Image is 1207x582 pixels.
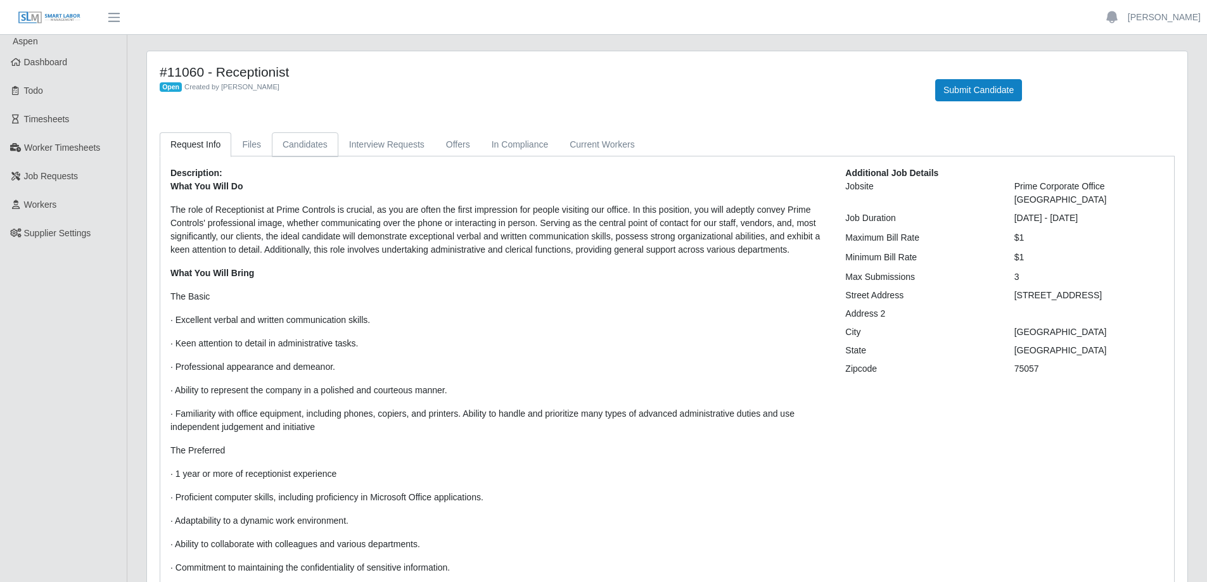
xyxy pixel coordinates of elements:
div: 75057 [1005,362,1173,376]
p: · Keen attention to detail in administrative tasks. [170,337,826,350]
a: Files [231,132,272,157]
p: · Proficient computer skills, including proficiency in Microsoft Office applications. [170,491,826,504]
div: 3 [1005,270,1173,284]
div: Max Submissions [836,270,1004,284]
div: Job Duration [836,212,1004,225]
b: Additional Job Details [845,168,938,178]
a: Current Workers [559,132,645,157]
p: · Commitment to maintaining the confidentiality of sensitive information. [170,561,826,574]
div: Jobsite [836,180,1004,206]
p: · Excellent verbal and written communication skills. [170,313,826,327]
div: Prime Corporate Office [GEOGRAPHIC_DATA] [1005,180,1173,206]
span: Aspen [13,36,38,46]
a: [PERSON_NAME] [1128,11,1201,24]
h4: #11060 - Receptionist [160,64,916,80]
div: City [836,326,1004,339]
button: Submit Candidate [935,79,1022,101]
div: Street Address [836,289,1004,302]
strong: What You Will Do [170,181,243,191]
div: Maximum Bill Rate [836,231,1004,244]
img: SLM Logo [18,11,81,25]
p: · Professional appearance and demeanor. [170,360,826,374]
div: [GEOGRAPHIC_DATA] [1005,326,1173,339]
div: Minimum Bill Rate [836,251,1004,264]
a: In Compliance [481,132,559,157]
p: · Adaptability to a dynamic work environment. [170,514,826,528]
div: $1 [1005,231,1173,244]
span: Open [160,82,182,92]
p: The role of Receptionist at Prime Controls is crucial, as you are often the first impression for ... [170,203,826,256]
p: The Basic [170,290,826,303]
div: [STREET_ADDRESS] [1005,289,1173,302]
div: [DATE] - [DATE] [1005,212,1173,225]
p: The Preferred [170,444,826,457]
p: · Ability to represent the company in a polished and courteous manner. [170,384,826,397]
span: Supplier Settings [24,228,91,238]
div: [GEOGRAPHIC_DATA] [1005,344,1173,357]
div: Zipcode [836,362,1004,376]
span: Created by [PERSON_NAME] [184,83,279,91]
span: Workers [24,199,57,210]
p: · Familiarity with office equipment, including phones, copiers, and printers. Ability to handle a... [170,407,826,434]
span: Dashboard [24,57,68,67]
span: Job Requests [24,171,79,181]
span: Todo [24,85,43,96]
strong: What You Will Bring [170,268,254,278]
div: $1 [1005,251,1173,264]
p: · Ability to collaborate with colleagues and various departments. [170,538,826,551]
b: Description: [170,168,222,178]
a: Candidates [272,132,338,157]
div: State [836,344,1004,357]
span: Worker Timesheets [24,142,100,153]
span: Timesheets [24,114,70,124]
p: · 1 year or more of receptionist experience [170,467,826,481]
a: Offers [435,132,481,157]
div: Address 2 [836,307,1004,320]
a: Request Info [160,132,231,157]
a: Interview Requests [338,132,435,157]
